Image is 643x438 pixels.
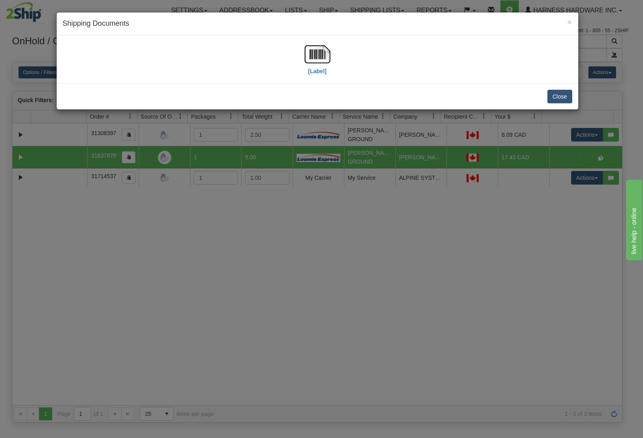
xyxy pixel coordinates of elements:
img: barcode.jpg [305,41,330,67]
label: [Label] [308,67,327,75]
div: live help - online [6,5,74,14]
button: Close [547,90,572,103]
iframe: chat widget [625,178,642,260]
span: × [567,17,572,27]
a: [Label] [305,50,330,74]
button: Close [567,18,572,26]
h4: Shipping Documents [63,19,572,29]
